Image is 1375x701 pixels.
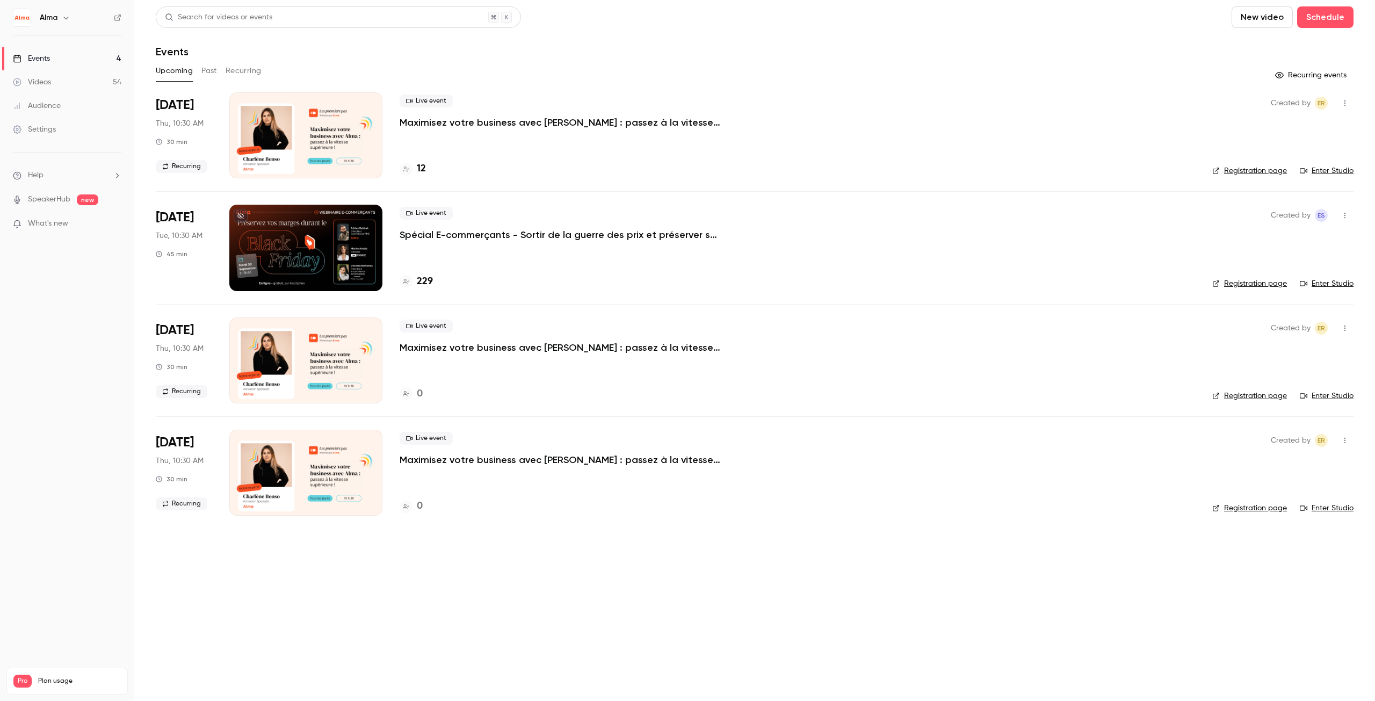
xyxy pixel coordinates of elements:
div: 45 min [156,250,187,258]
span: ES [1318,209,1325,222]
div: Sep 25 Thu, 10:30 AM (Europe/Paris) [156,92,212,178]
span: new [77,194,98,205]
span: Created by [1271,322,1311,335]
span: Pro [13,675,32,688]
a: Enter Studio [1300,391,1354,401]
a: Registration page [1212,391,1287,401]
span: [DATE] [156,434,194,451]
span: Thu, 10:30 AM [156,343,204,354]
button: Recurring events [1270,67,1354,84]
a: 229 [400,274,433,289]
a: Maximisez votre business avec [PERSON_NAME] : passez à la vitesse supérieure ! [400,341,722,354]
a: Enter Studio [1300,503,1354,514]
h4: 0 [417,499,423,514]
span: Eric ROMER [1315,434,1328,447]
div: Settings [13,124,56,135]
span: Recurring [156,160,207,173]
div: Events [13,53,50,64]
a: Maximisez votre business avec [PERSON_NAME] : passez à la vitesse supérieure ! [400,453,722,466]
h1: Events [156,45,189,58]
span: ER [1318,97,1325,110]
a: Registration page [1212,503,1287,514]
span: Recurring [156,385,207,398]
span: Live event [400,95,453,107]
a: Enter Studio [1300,165,1354,176]
button: Upcoming [156,62,193,80]
span: Created by [1271,209,1311,222]
button: Schedule [1297,6,1354,28]
span: Eric ROMER [1315,322,1328,335]
div: 30 min [156,138,187,146]
span: [DATE] [156,322,194,339]
span: Created by [1271,97,1311,110]
a: Maximisez votre business avec [PERSON_NAME] : passez à la vitesse supérieure ! [400,116,722,129]
h4: 229 [417,274,433,289]
h6: Alma [40,12,57,23]
li: help-dropdown-opener [13,170,121,181]
span: [DATE] [156,209,194,226]
span: Thu, 10:30 AM [156,456,204,466]
a: 12 [400,162,426,176]
a: 0 [400,499,423,514]
span: ER [1318,434,1325,447]
span: ER [1318,322,1325,335]
a: 0 [400,387,423,401]
span: Created by [1271,434,1311,447]
a: Spécial E-commerçants - Sortir de la guerre des prix et préserver ses marges pendant [DATE][DATE] [400,228,722,241]
span: [DATE] [156,97,194,114]
h4: 12 [417,162,426,176]
span: Plan usage [38,677,121,685]
div: Oct 9 Thu, 10:30 AM (Europe/Paris) [156,430,212,516]
div: Sep 30 Tue, 10:30 AM (Europe/Paris) [156,205,212,291]
span: Tue, 10:30 AM [156,230,202,241]
span: What's new [28,218,68,229]
span: Live event [400,320,453,333]
div: 30 min [156,475,187,483]
span: Live event [400,207,453,220]
a: Registration page [1212,278,1287,289]
a: Enter Studio [1300,278,1354,289]
h4: 0 [417,387,423,401]
iframe: Noticeable Trigger [108,219,121,229]
button: New video [1232,6,1293,28]
span: Eric ROMER [1315,97,1328,110]
span: Recurring [156,497,207,510]
div: Videos [13,77,51,88]
div: Oct 2 Thu, 10:30 AM (Europe/Paris) [156,317,212,403]
div: Search for videos or events [165,12,272,23]
div: Audience [13,100,61,111]
a: SpeakerHub [28,194,70,205]
img: Alma [13,9,31,26]
span: Thu, 10:30 AM [156,118,204,129]
span: Evan SAIDI [1315,209,1328,222]
span: Help [28,170,44,181]
button: Past [201,62,217,80]
a: Registration page [1212,165,1287,176]
div: 30 min [156,363,187,371]
button: Recurring [226,62,262,80]
span: Live event [400,432,453,445]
